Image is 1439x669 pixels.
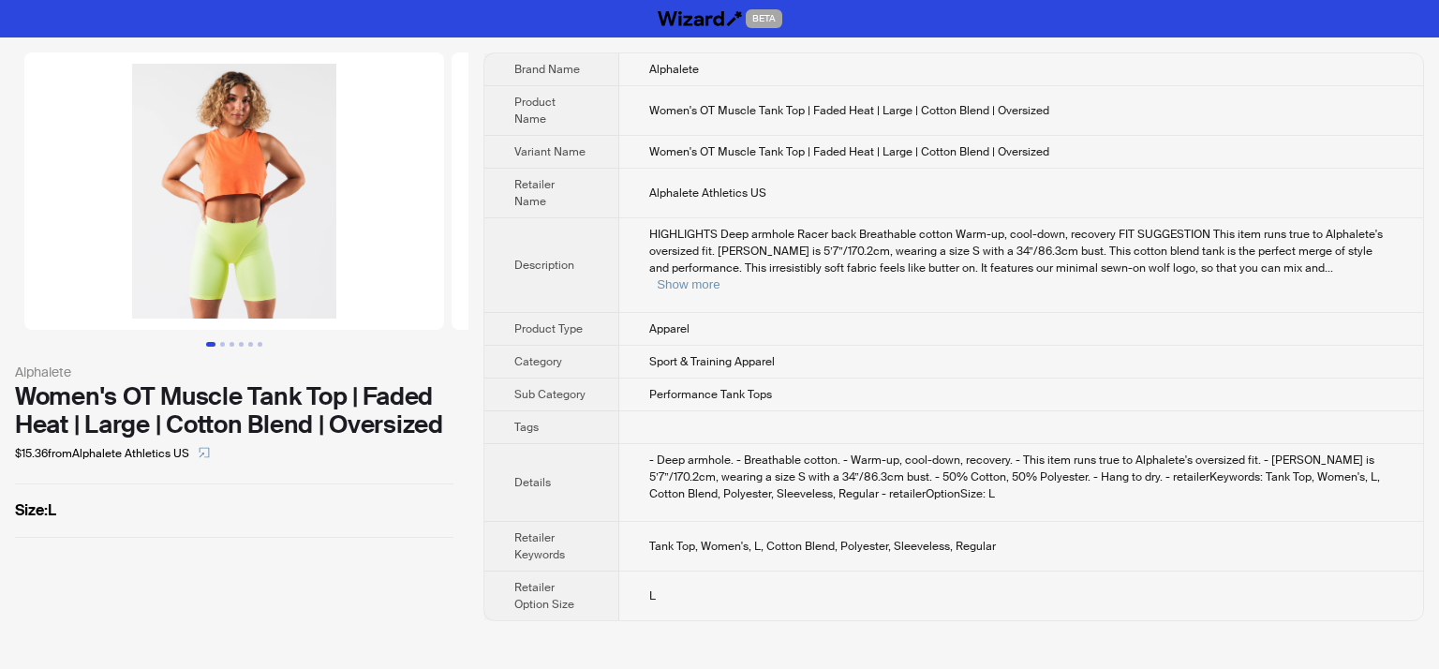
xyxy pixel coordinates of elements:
span: Product Type [514,321,583,336]
div: Women's OT Muscle Tank Top | Faded Heat | Large | Cotton Blend | Oversized [15,382,453,439]
span: Performance Tank Tops [649,387,772,402]
span: Size : [15,500,48,520]
span: Details [514,475,551,490]
span: Retailer Name [514,177,555,209]
span: ... [1325,260,1333,275]
span: Women's OT Muscle Tank Top | Faded Heat | Large | Cotton Blend | Oversized [649,103,1049,118]
div: Alphalete [15,362,453,382]
div: $15.36 from Alphalete Athletics US [15,439,453,468]
div: - Deep armhole. - Breathable cotton. - Warm-up, cool-down, recovery. - This item runs true to Alp... [649,452,1393,502]
span: Alphalete Athletics US [649,186,766,201]
span: Sport & Training Apparel [649,354,775,369]
span: Sub Category [514,387,586,402]
div: HIGHLIGHTS Deep armhole Racer back Breathable cotton Warm-up, cool-down, recovery FIT SUGGESTION ... [649,226,1393,293]
span: Women's OT Muscle Tank Top | Faded Heat | Large | Cotton Blend | Oversized [649,144,1049,159]
span: Variant Name [514,144,586,159]
button: Go to slide 6 [258,342,262,347]
span: Alphalete [649,62,699,77]
button: Go to slide 3 [230,342,234,347]
span: Retailer Keywords [514,530,565,562]
button: Go to slide 4 [239,342,244,347]
span: Tags [514,420,539,435]
span: Brand Name [514,62,580,77]
span: Tank Top, Women's, L, Cotton Blend, Polyester, Sleeveless, Regular [649,539,996,554]
button: Go to slide 2 [220,342,225,347]
span: select [199,447,210,458]
button: Go to slide 1 [206,342,215,347]
span: Category [514,354,562,369]
span: Product Name [514,95,556,126]
span: BETA [746,9,782,28]
label: L [15,499,453,522]
img: Women's OT Muscle Tank Top | Faded Heat | Large | Cotton Blend | Oversized Women's OT Muscle Tank... [24,52,444,330]
span: Retailer Option Size [514,580,574,612]
button: Expand [657,277,719,291]
button: Go to slide 5 [248,342,253,347]
span: Apparel [649,321,690,336]
span: L [649,588,656,603]
span: HIGHLIGHTS Deep armhole Racer back Breathable cotton Warm-up, cool-down, recovery FIT SUGGESTION ... [649,227,1383,275]
img: Women's OT Muscle Tank Top | Faded Heat | Large | Cotton Blend | Oversized Women's OT Muscle Tank... [452,52,871,330]
span: Description [514,258,574,273]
